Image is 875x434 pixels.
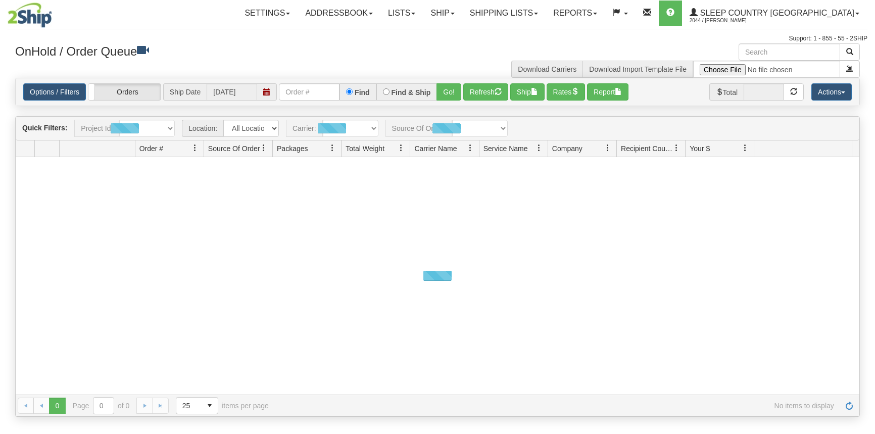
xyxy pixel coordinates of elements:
[709,83,744,101] span: Total
[739,43,840,61] input: Search
[483,143,528,154] span: Service Name
[22,123,67,133] label: Quick Filters:
[463,83,508,101] button: Refresh
[698,9,854,17] span: Sleep Country [GEOGRAPHIC_DATA]
[88,84,161,100] label: Orders
[23,83,86,101] a: Options / Filters
[8,3,52,28] img: logo2044.jpg
[255,139,272,157] a: Source Of Order filter column settings
[840,43,860,61] button: Search
[811,83,852,101] button: Actions
[139,143,163,154] span: Order #
[690,143,710,154] span: Your $
[208,143,260,154] span: Source Of Order
[436,83,461,101] button: Go!
[324,139,341,157] a: Packages filter column settings
[176,397,269,414] span: items per page
[8,34,867,43] div: Support: 1 - 855 - 55 - 2SHIP
[15,43,430,58] h3: OnHold / Order Queue
[552,143,582,154] span: Company
[462,139,479,157] a: Carrier Name filter column settings
[16,117,859,140] div: grid toolbar
[182,120,223,137] span: Location:
[423,1,462,26] a: Ship
[546,1,605,26] a: Reports
[621,143,673,154] span: Recipient Country
[392,89,431,96] label: Find & Ship
[346,143,384,154] span: Total Weight
[277,143,308,154] span: Packages
[186,139,204,157] a: Order # filter column settings
[518,65,576,73] a: Download Carriers
[737,139,754,157] a: Your $ filter column settings
[589,65,687,73] a: Download Import Template File
[393,139,410,157] a: Total Weight filter column settings
[841,398,857,414] a: Refresh
[668,139,685,157] a: Recipient Country filter column settings
[530,139,548,157] a: Service Name filter column settings
[547,83,586,101] button: Rates
[414,143,457,154] span: Carrier Name
[693,61,840,78] input: Import
[298,1,380,26] a: Addressbook
[163,83,207,101] span: Ship Date
[510,83,545,101] button: Ship
[279,83,339,101] input: Order #
[462,1,546,26] a: Shipping lists
[202,398,218,414] span: select
[599,139,616,157] a: Company filter column settings
[283,402,834,410] span: No items to display
[49,398,65,414] span: Page 0
[237,1,298,26] a: Settings
[380,1,423,26] a: Lists
[176,397,218,414] span: Page sizes drop down
[587,83,628,101] button: Report
[73,397,130,414] span: Page of 0
[682,1,867,26] a: Sleep Country [GEOGRAPHIC_DATA] 2044 / [PERSON_NAME]
[355,89,370,96] label: Find
[182,401,196,411] span: 25
[690,16,765,26] span: 2044 / [PERSON_NAME]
